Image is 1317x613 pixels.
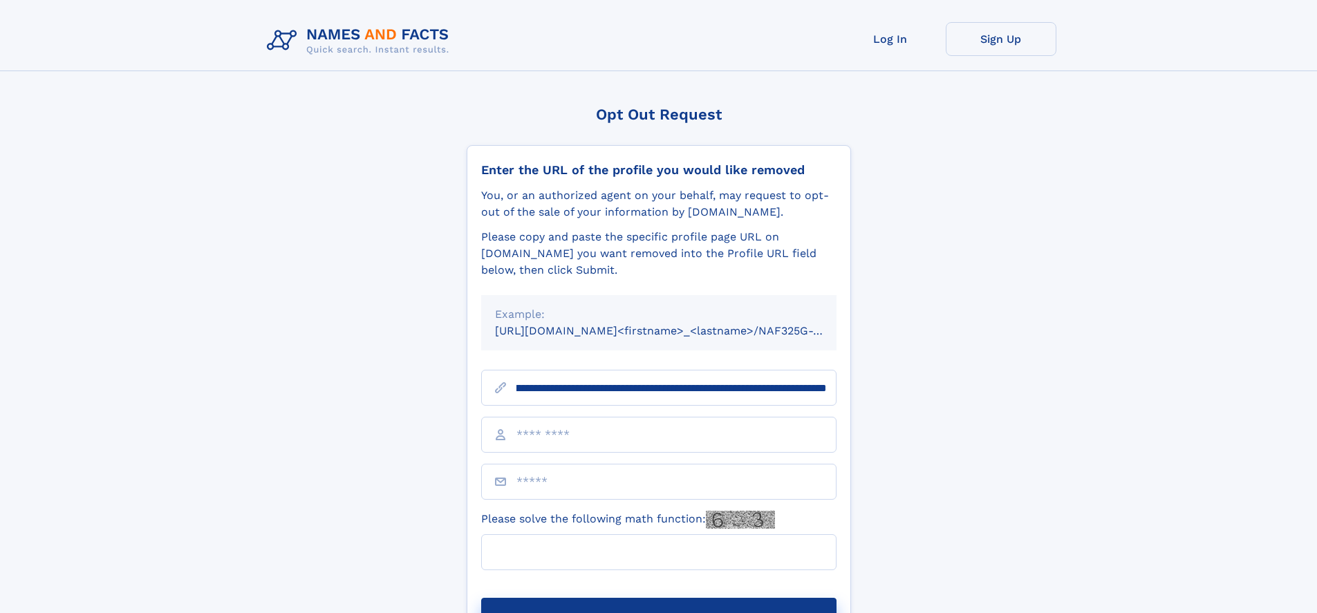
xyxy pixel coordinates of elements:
[467,106,851,123] div: Opt Out Request
[481,187,837,220] div: You, or an authorized agent on your behalf, may request to opt-out of the sale of your informatio...
[481,229,837,279] div: Please copy and paste the specific profile page URL on [DOMAIN_NAME] you want removed into the Pr...
[481,162,837,178] div: Enter the URL of the profile you would like removed
[835,22,946,56] a: Log In
[495,306,823,323] div: Example:
[946,22,1056,56] a: Sign Up
[495,324,863,337] small: [URL][DOMAIN_NAME]<firstname>_<lastname>/NAF325G-xxxxxxxx
[481,511,775,529] label: Please solve the following math function:
[261,22,460,59] img: Logo Names and Facts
